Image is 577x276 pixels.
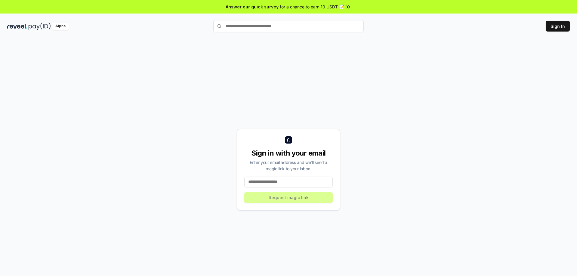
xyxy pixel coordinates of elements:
div: Sign in with your email [244,148,333,158]
img: reveel_dark [7,23,27,30]
img: pay_id [29,23,51,30]
span: for a chance to earn 10 USDT 📝 [280,4,344,10]
button: Sign In [546,21,570,32]
div: Enter your email address and we’ll send a magic link to your inbox. [244,159,333,172]
img: logo_small [285,136,292,144]
div: Alpha [52,23,69,30]
span: Answer our quick survey [226,4,279,10]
